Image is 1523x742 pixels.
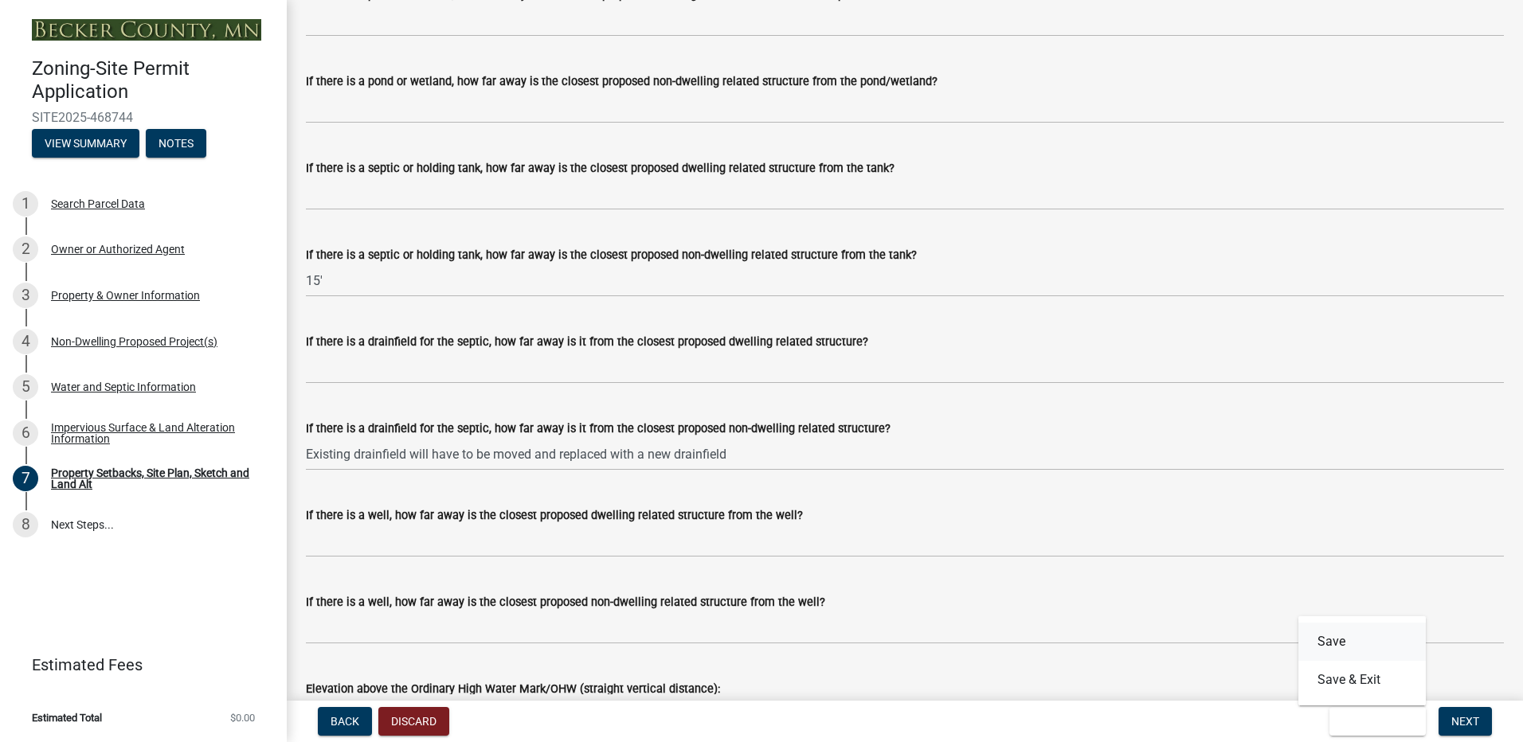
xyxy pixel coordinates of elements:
button: Discard [378,707,449,736]
h4: Zoning-Site Permit Application [32,57,274,103]
label: If there is a well, how far away is the closest proposed non-dwelling related structure from the ... [306,597,825,608]
button: Save [1298,623,1426,661]
label: If there is a well, how far away is the closest proposed dwelling related structure from the well? [306,510,803,521]
div: Non-Dwelling Proposed Project(s) [51,336,217,347]
img: Becker County, Minnesota [32,19,261,41]
div: Water and Septic Information [51,381,196,392]
div: Search Parcel Data [51,198,145,209]
wm-modal-confirm: Summary [32,138,139,150]
label: If there is a septic or holding tank, how far away is the closest proposed non-dwelling related s... [306,250,917,261]
div: 5 [13,374,38,400]
div: 8 [13,512,38,537]
label: If there is a drainfield for the septic, how far away is it from the closest proposed non-dwellin... [306,424,891,435]
label: If there is a pond or wetland, how far away is the closest proposed non-dwelling related structur... [306,76,938,88]
div: Owner or Authorized Agent [51,244,185,255]
button: Save & Exit [1298,661,1426,699]
div: 7 [13,466,38,491]
span: Estimated Total [32,713,102,723]
div: 1 [13,191,38,217]
div: 6 [13,420,38,446]
wm-modal-confirm: Notes [146,138,206,150]
span: SITE2025-468744 [32,110,255,125]
div: Property & Owner Information [51,290,200,301]
button: Back [318,707,372,736]
div: Impervious Surface & Land Alteration Information [51,422,261,444]
button: Next [1439,707,1492,736]
span: $0.00 [230,713,255,723]
div: 4 [13,329,38,354]
label: If there is a drainfield for the septic, how far away is it from the closest proposed dwelling re... [306,337,868,348]
div: 2 [13,236,38,262]
span: Save & Exit [1342,715,1404,728]
div: Property Setbacks, Site Plan, Sketch and Land Alt [51,467,261,490]
button: Notes [146,129,206,158]
label: Elevation above the Ordinary High Water Mark/OHW (straight vertical distance): [306,684,720,695]
span: Back [331,715,359,728]
div: Save & Exit [1298,616,1426,705]
a: Estimated Fees [13,649,261,681]
button: Save & Exit [1329,707,1426,736]
button: View Summary [32,129,139,158]
label: If there is a septic or holding tank, how far away is the closest proposed dwelling related struc... [306,163,895,174]
span: Next [1451,715,1479,728]
div: 3 [13,283,38,308]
